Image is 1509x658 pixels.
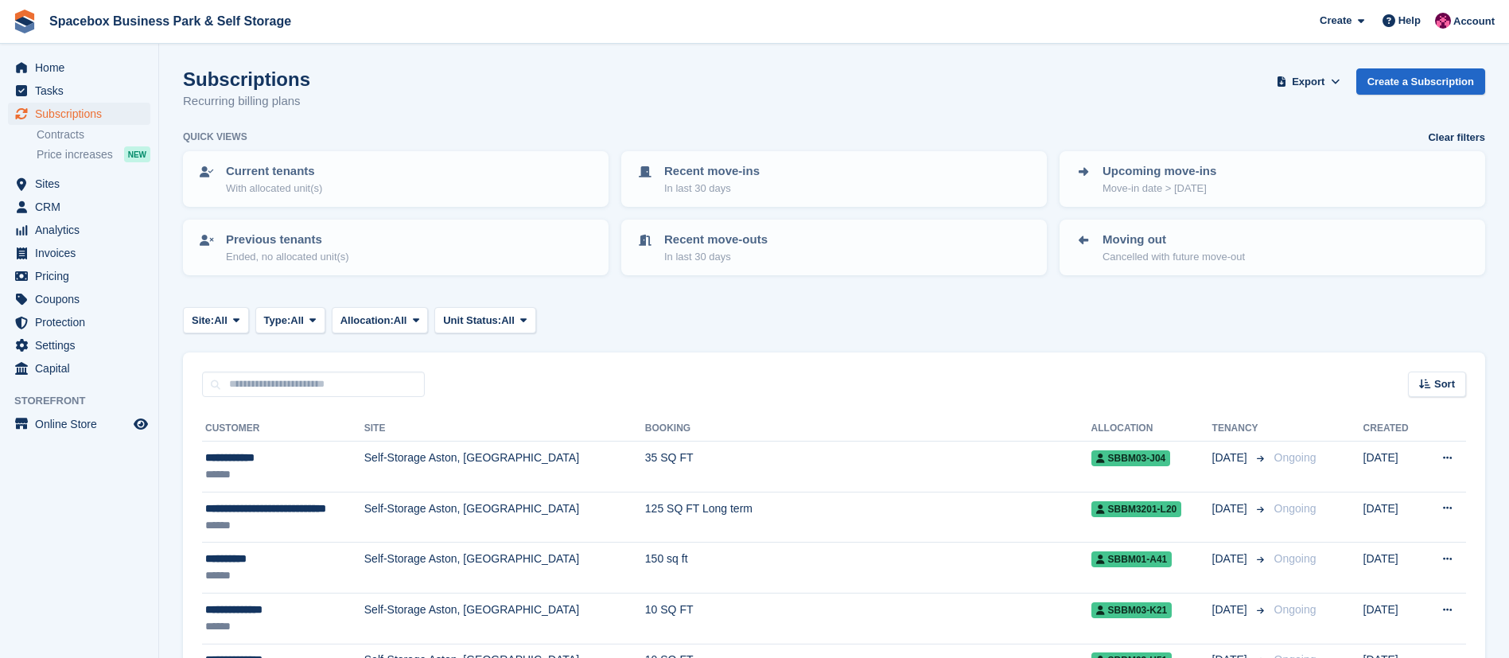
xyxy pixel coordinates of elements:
[645,543,1091,594] td: 150 sq ft
[1434,376,1455,392] span: Sort
[124,146,150,162] div: NEW
[623,221,1045,274] a: Recent move-outs In last 30 days
[340,313,394,329] span: Allocation:
[664,162,760,181] p: Recent move-ins
[664,231,768,249] p: Recent move-outs
[1103,249,1245,265] p: Cancelled with future move-out
[645,492,1091,543] td: 125 SQ FT Long term
[1274,502,1316,515] span: Ongoing
[8,242,150,264] a: menu
[1453,14,1495,29] span: Account
[394,313,407,329] span: All
[1274,451,1316,464] span: Ongoing
[255,307,325,333] button: Type: All
[35,219,130,241] span: Analytics
[1103,231,1245,249] p: Moving out
[364,492,645,543] td: Self-Storage Aston, [GEOGRAPHIC_DATA]
[1212,416,1268,442] th: Tenancy
[1103,181,1216,197] p: Move-in date > [DATE]
[1363,593,1423,644] td: [DATE]
[35,80,130,102] span: Tasks
[185,221,607,274] a: Previous tenants Ended, no allocated unit(s)
[364,593,645,644] td: Self-Storage Aston, [GEOGRAPHIC_DATA]
[1363,442,1423,493] td: [DATE]
[37,146,150,163] a: Price increases NEW
[226,162,322,181] p: Current tenants
[37,127,150,142] a: Contracts
[8,173,150,195] a: menu
[226,181,322,197] p: With allocated unit(s)
[1061,221,1484,274] a: Moving out Cancelled with future move-out
[13,10,37,33] img: stora-icon-8386f47178a22dfd0bd8f6a31ec36ba5ce8667c1dd55bd0f319d3a0aa187defe.svg
[1212,602,1250,618] span: [DATE]
[1091,602,1173,618] span: SBBM03-K21
[8,334,150,356] a: menu
[202,416,364,442] th: Customer
[183,130,247,144] h6: Quick views
[183,307,249,333] button: Site: All
[1274,603,1316,616] span: Ongoing
[434,307,535,333] button: Unit Status: All
[35,413,130,435] span: Online Store
[1363,492,1423,543] td: [DATE]
[364,416,645,442] th: Site
[35,265,130,287] span: Pricing
[1212,551,1250,567] span: [DATE]
[35,357,130,380] span: Capital
[8,265,150,287] a: menu
[1363,416,1423,442] th: Created
[226,231,349,249] p: Previous tenants
[1091,501,1182,517] span: SBBM3201-L20
[1398,13,1421,29] span: Help
[364,543,645,594] td: Self-Storage Aston, [GEOGRAPHIC_DATA]
[1091,551,1173,567] span: SBBM01-A41
[35,196,130,218] span: CRM
[8,357,150,380] a: menu
[290,313,304,329] span: All
[664,181,760,197] p: In last 30 days
[35,242,130,264] span: Invoices
[332,307,429,333] button: Allocation: All
[226,249,349,265] p: Ended, no allocated unit(s)
[501,313,515,329] span: All
[185,153,607,205] a: Current tenants With allocated unit(s)
[8,288,150,310] a: menu
[1103,162,1216,181] p: Upcoming move-ins
[8,56,150,79] a: menu
[37,147,113,162] span: Price increases
[1292,74,1324,90] span: Export
[645,593,1091,644] td: 10 SQ FT
[1428,130,1485,146] a: Clear filters
[8,413,150,435] a: menu
[645,416,1091,442] th: Booking
[1320,13,1351,29] span: Create
[35,288,130,310] span: Coupons
[8,80,150,102] a: menu
[1274,68,1344,95] button: Export
[8,219,150,241] a: menu
[8,196,150,218] a: menu
[183,92,310,111] p: Recurring billing plans
[1356,68,1485,95] a: Create a Subscription
[35,311,130,333] span: Protection
[43,8,298,34] a: Spacebox Business Park & Self Storage
[183,68,310,90] h1: Subscriptions
[1435,13,1451,29] img: Avishka Chauhan
[8,311,150,333] a: menu
[35,56,130,79] span: Home
[192,313,214,329] span: Site:
[35,103,130,125] span: Subscriptions
[1212,450,1250,466] span: [DATE]
[443,313,501,329] span: Unit Status:
[1091,450,1171,466] span: SBBM03-J04
[8,103,150,125] a: menu
[131,415,150,434] a: Preview store
[1274,552,1316,565] span: Ongoing
[1363,543,1423,594] td: [DATE]
[214,313,228,329] span: All
[264,313,291,329] span: Type:
[35,173,130,195] span: Sites
[1061,153,1484,205] a: Upcoming move-ins Move-in date > [DATE]
[14,393,158,409] span: Storefront
[1212,500,1250,517] span: [DATE]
